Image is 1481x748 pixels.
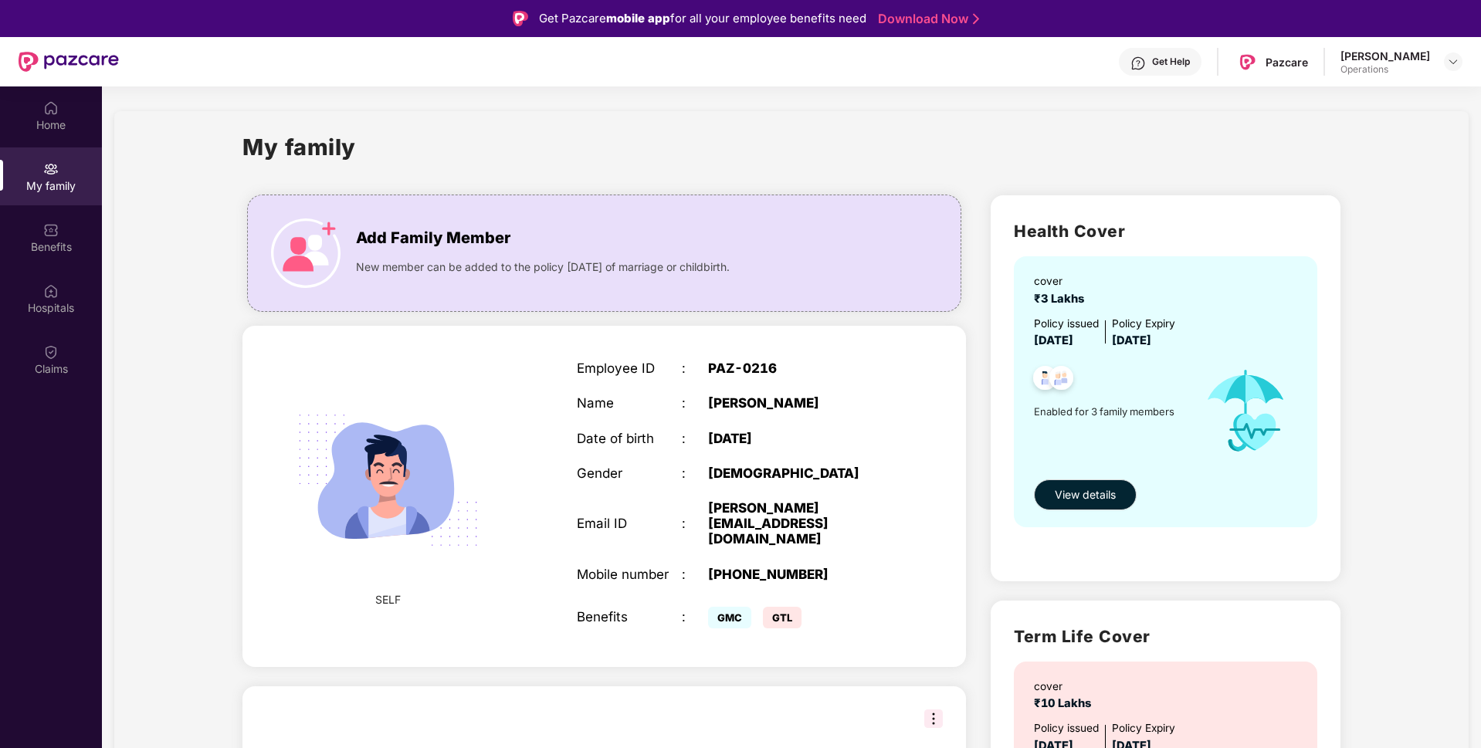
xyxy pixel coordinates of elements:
div: Gender [577,465,682,481]
div: PAZ-0216 [708,360,892,376]
strong: mobile app [606,11,670,25]
img: New Pazcare Logo [19,52,119,72]
a: Download Now [878,11,974,27]
span: ₹10 Lakhs [1034,696,1097,710]
div: : [682,395,708,411]
div: Get Pazcare for all your employee benefits need [539,9,866,28]
div: Operations [1340,63,1430,76]
img: svg+xml;base64,PHN2ZyB3aWR0aD0iMjAiIGhlaWdodD0iMjAiIHZpZXdCb3g9IjAgMCAyMCAyMCIgZmlsbD0ibm9uZSIgeG... [43,161,59,177]
div: Policy Expiry [1112,720,1175,737]
div: [DEMOGRAPHIC_DATA] [708,465,892,481]
div: Get Help [1152,56,1190,68]
img: Stroke [973,11,979,27]
div: Policy issued [1034,316,1099,333]
span: GMC [708,607,751,628]
div: : [682,431,708,446]
div: : [682,465,708,481]
span: ₹3 Lakhs [1034,292,1090,306]
span: GTL [763,607,802,628]
div: Benefits [577,609,682,624]
img: svg+xml;base64,PHN2ZyBpZD0iRHJvcGRvd24tMzJ4MzIiIHhtbG5zPSJodHRwOi8vd3d3LnczLm9yZy8yMDAwL3N2ZyIgd2... [1447,56,1459,68]
span: Enabled for 3 family members [1034,404,1189,419]
div: cover [1034,273,1090,290]
button: View details [1034,479,1137,510]
span: View details [1055,486,1116,503]
img: svg+xml;base64,PHN2ZyBpZD0iSGVscC0zMngzMiIgeG1sbnM9Imh0dHA6Ly93d3cudzMub3JnLzIwMDAvc3ZnIiB3aWR0aD... [1130,56,1146,71]
h2: Health Cover [1014,218,1317,244]
div: [PERSON_NAME][EMAIL_ADDRESS][DOMAIN_NAME] [708,500,892,547]
img: svg+xml;base64,PHN2ZyB4bWxucz0iaHR0cDovL3d3dy53My5vcmcvMjAwMC9zdmciIHdpZHRoPSI0OC45NDMiIGhlaWdodD... [1042,361,1080,399]
span: New member can be added to the policy [DATE] of marriage or childbirth. [356,259,730,276]
img: svg+xml;base64,PHN2ZyB4bWxucz0iaHR0cDovL3d3dy53My5vcmcvMjAwMC9zdmciIHdpZHRoPSI0OC45NDMiIGhlaWdodD... [1026,361,1064,399]
img: icon [271,218,341,288]
div: Date of birth [577,431,682,446]
h1: My family [242,130,356,164]
img: svg+xml;base64,PHN2ZyBpZD0iQ2xhaW0iIHhtbG5zPSJodHRwOi8vd3d3LnczLm9yZy8yMDAwL3N2ZyIgd2lkdGg9IjIwIi... [43,344,59,360]
div: : [682,360,708,376]
img: Logo [513,11,528,26]
div: Policy Expiry [1112,316,1175,333]
h2: Term Life Cover [1014,624,1317,649]
span: [DATE] [1112,333,1151,347]
img: svg+xml;base64,PHN2ZyBpZD0iSG9tZSIgeG1sbnM9Imh0dHA6Ly93d3cudzMub3JnLzIwMDAvc3ZnIiB3aWR0aD0iMjAiIG... [43,100,59,116]
div: Employee ID [577,360,682,376]
div: cover [1034,679,1097,696]
div: [DATE] [708,431,892,446]
div: Pazcare [1266,55,1308,69]
div: [PHONE_NUMBER] [708,567,892,582]
div: : [682,516,708,531]
div: : [682,609,708,624]
img: icon [1189,350,1303,472]
img: svg+xml;base64,PHN2ZyBpZD0iQmVuZWZpdHMiIHhtbG5zPSJodHRwOi8vd3d3LnczLm9yZy8yMDAwL3N2ZyIgd2lkdGg9Ij... [43,222,59,238]
div: Policy issued [1034,720,1099,737]
img: svg+xml;base64,PHN2ZyB3aWR0aD0iMzIiIGhlaWdodD0iMzIiIHZpZXdCb3g9IjAgMCAzMiAzMiIgZmlsbD0ibm9uZSIgeG... [924,709,943,728]
img: svg+xml;base64,PHN2ZyBpZD0iSG9zcGl0YWxzIiB4bWxucz0iaHR0cDovL3d3dy53My5vcmcvMjAwMC9zdmciIHdpZHRoPS... [43,283,59,299]
div: [PERSON_NAME] [1340,49,1430,63]
div: Email ID [577,516,682,531]
div: Name [577,395,682,411]
span: [DATE] [1034,333,1073,347]
img: Pazcare_Logo.png [1236,51,1259,73]
div: : [682,567,708,582]
span: SELF [375,591,401,608]
img: svg+xml;base64,PHN2ZyB4bWxucz0iaHR0cDovL3d3dy53My5vcmcvMjAwMC9zdmciIHdpZHRoPSIyMjQiIGhlaWdodD0iMT... [276,369,499,591]
span: Add Family Member [356,226,510,250]
div: [PERSON_NAME] [708,395,892,411]
div: Mobile number [577,567,682,582]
